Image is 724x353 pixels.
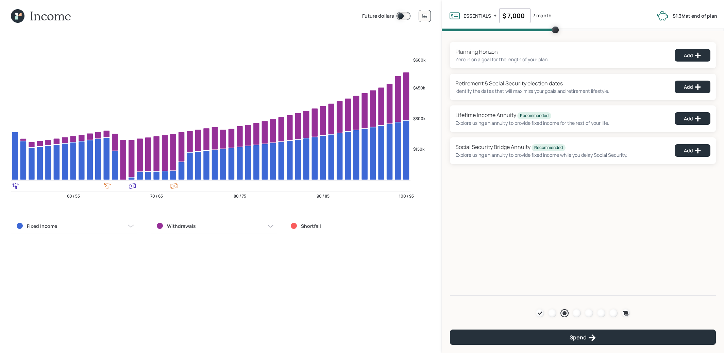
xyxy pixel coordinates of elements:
[534,145,563,151] div: Recommended
[450,330,716,345] button: Spend
[455,151,627,158] div: Explore using an annuity to provide fixed income while you delay Social Security.
[533,12,552,19] label: / month
[317,193,330,199] tspan: 90 / 85
[675,112,710,125] button: Add
[362,13,394,20] label: Future dollars
[413,116,426,121] tspan: $300k
[413,85,425,91] tspan: $450k
[67,193,80,199] tspan: 60 / 55
[455,48,549,56] div: Planning Horizon
[455,79,609,87] div: Retirement & Social Security election dates
[673,13,717,19] label: at end of plan
[455,87,609,95] div: Identify the dates that will maximize your goals and retirement lifestyle.
[684,52,701,59] div: Add
[673,13,686,19] b: $1.3M
[464,13,491,19] label: ESSENTIALS
[684,115,701,122] div: Add
[27,223,57,230] label: Fixed Income
[675,49,710,62] button: Add
[150,193,163,199] tspan: 70 / 65
[455,119,609,127] div: Explore using an annuity to provide fixed income for the rest of your life.
[413,191,416,199] tspan: 2
[234,193,246,199] tspan: 80 / 75
[455,111,609,119] div: Lifetime Income Annuity
[399,193,414,199] tspan: 100 / 95
[520,113,549,119] div: Recommended
[675,144,710,157] button: Add
[413,181,416,189] tspan: 2
[675,81,710,93] button: Add
[30,9,71,23] h1: Income
[167,223,196,230] label: Withdrawals
[413,146,425,152] tspan: $150k
[455,143,627,151] div: Social Security Bridge Annuity
[684,84,701,90] div: Add
[684,147,701,154] div: Add
[413,57,426,63] tspan: $600k
[455,56,549,63] div: Zero in on a goal for the length of your plan.
[301,223,321,230] label: Shortfall
[570,334,596,342] div: Spend
[442,29,724,31] span: Volume
[494,12,496,19] label: +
